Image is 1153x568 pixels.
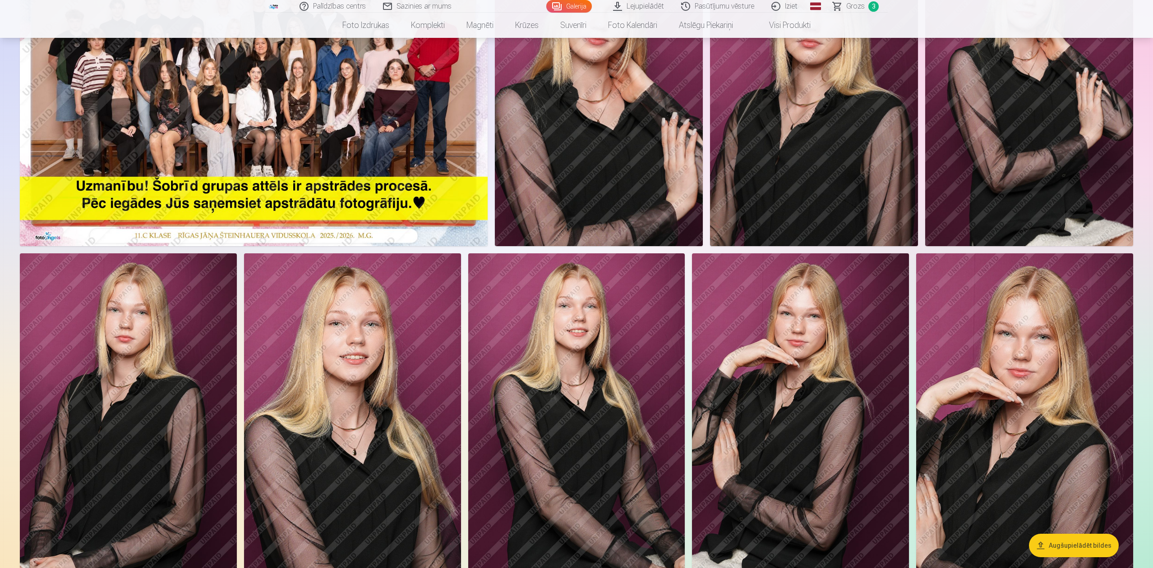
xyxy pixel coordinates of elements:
a: Visi produkti [744,13,821,38]
a: Foto izdrukas [332,13,400,38]
a: Foto kalendāri [597,13,668,38]
img: /fa1 [269,4,279,9]
a: Komplekti [400,13,456,38]
a: Magnēti [456,13,504,38]
span: 3 [868,1,879,12]
span: Grozs [846,1,865,12]
button: Augšupielādēt bildes [1029,534,1119,557]
a: Krūzes [504,13,549,38]
a: Atslēgu piekariņi [668,13,744,38]
a: Suvenīri [549,13,597,38]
